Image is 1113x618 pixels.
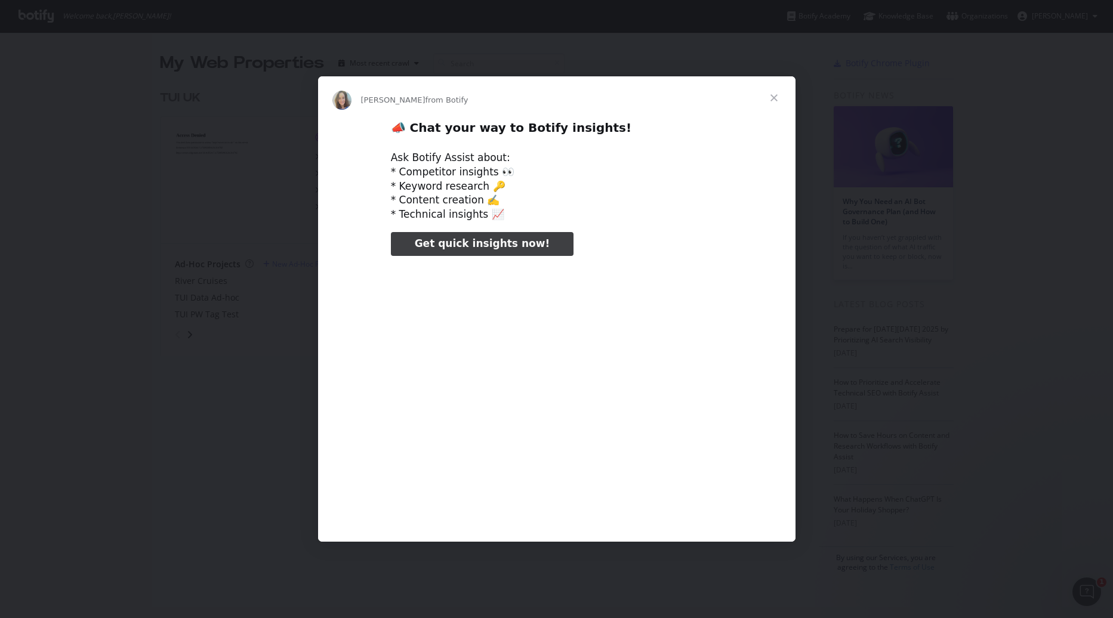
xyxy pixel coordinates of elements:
[753,76,796,119] span: Close
[391,151,723,222] div: Ask Botify Assist about: * Competitor insights 👀 * Keyword research 🔑 * Content creation ✍️ * Tec...
[391,120,723,142] h2: 📣 Chat your way to Botify insights!
[415,237,550,249] span: Get quick insights now!
[391,232,574,256] a: Get quick insights now!
[426,95,468,104] span: from Botify
[361,95,426,104] span: [PERSON_NAME]
[332,91,352,110] img: Profile image for Colleen
[308,266,806,515] video: Play video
